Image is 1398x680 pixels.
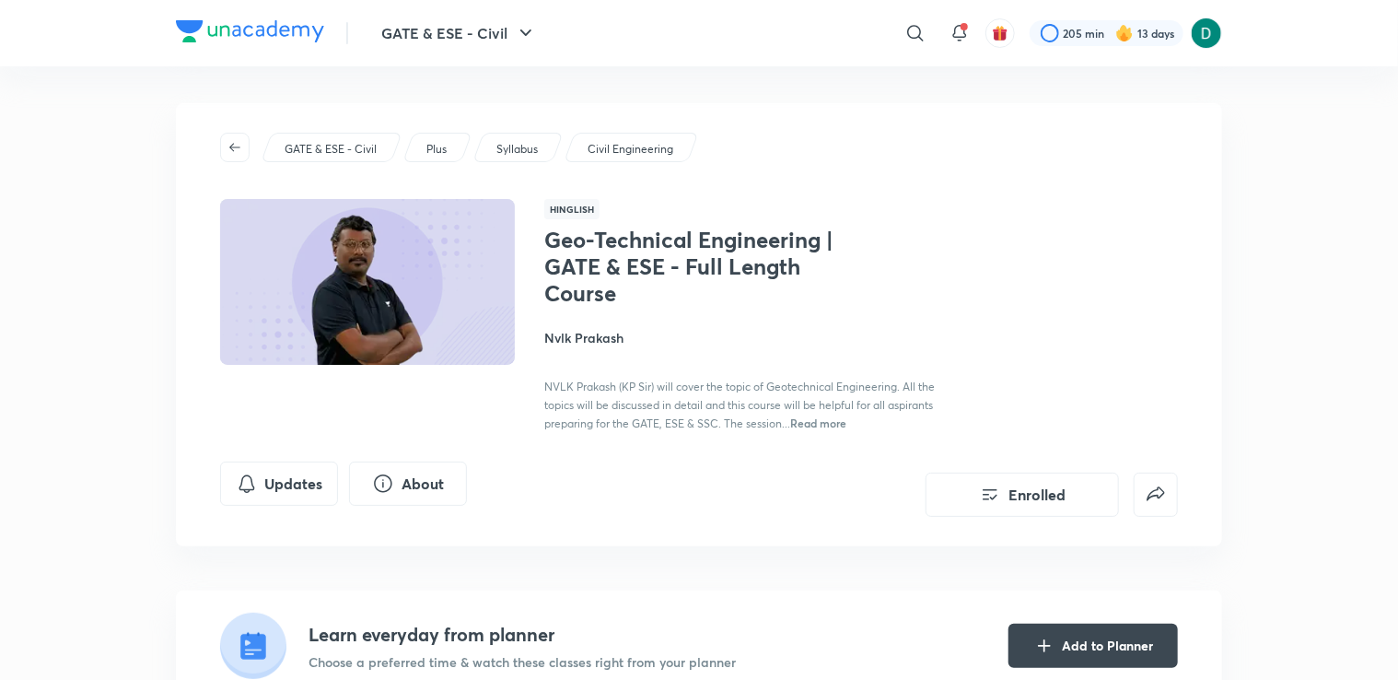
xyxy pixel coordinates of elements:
a: GATE & ESE - Civil [282,141,380,158]
p: GATE & ESE - Civil [285,141,377,158]
span: Hinglish [544,199,600,219]
button: GATE & ESE - Civil [370,15,548,52]
img: avatar [992,25,1008,41]
button: false [1134,473,1178,517]
img: Diksha Mishra [1191,18,1222,49]
h4: Learn everyday from planner [309,621,736,649]
p: Syllabus [496,141,538,158]
button: About [349,462,467,506]
button: Add to Planner [1008,624,1178,668]
h1: Geo-Technical Engineering | GATE & ESE - Full Length Course [544,227,845,306]
p: Plus [426,141,447,158]
a: Company Logo [176,20,324,47]
button: Enrolled [926,473,1119,517]
span: Read more [790,416,846,430]
img: streak [1115,24,1134,42]
p: Choose a preferred time & watch these classes right from your planner [309,652,736,672]
img: Company Logo [176,20,324,42]
a: Syllabus [494,141,542,158]
img: Thumbnail [217,197,518,367]
button: avatar [985,18,1015,48]
p: Civil Engineering [588,141,673,158]
h4: Nvlk Prakash [544,328,957,347]
a: Plus [424,141,450,158]
span: NVLK Prakash (KP Sir) will cover the topic of Geotechnical Engineering. All the topics will be di... [544,380,935,430]
button: Updates [220,462,338,506]
a: Civil Engineering [585,141,677,158]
